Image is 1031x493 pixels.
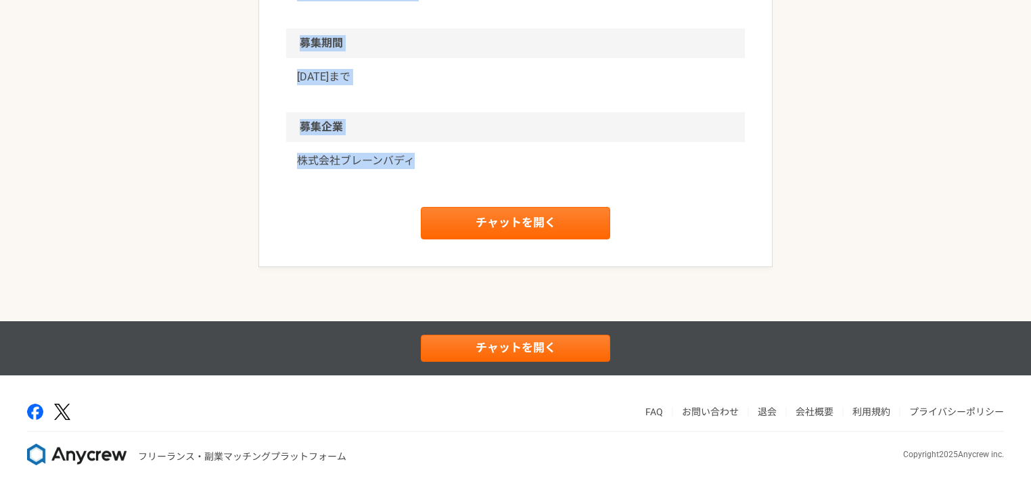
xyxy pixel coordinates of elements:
[682,406,739,417] a: お問い合わせ
[286,28,745,58] h2: 募集期間
[27,444,127,465] img: 8DqYSo04kwAAAAASUVORK5CYII=
[852,406,890,417] a: 利用規約
[297,153,734,169] a: 株式会社ブレーンバディ
[903,448,1004,461] p: Copyright 2025 Anycrew inc.
[421,207,610,239] a: チャットを開く
[54,404,70,421] img: x-391a3a86.png
[27,404,43,420] img: facebook-2adfd474.png
[645,406,663,417] a: FAQ
[796,406,833,417] a: 会社概要
[421,335,610,362] a: チャットを開く
[909,406,1004,417] a: プライバシーポリシー
[138,450,346,464] p: フリーランス・副業マッチングプラットフォーム
[297,69,734,85] p: [DATE]まで
[758,406,777,417] a: 退会
[286,112,745,142] h2: 募集企業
